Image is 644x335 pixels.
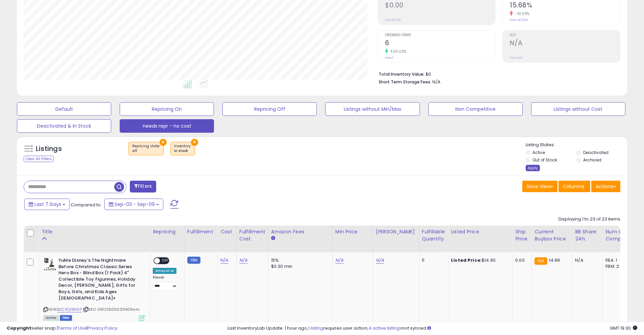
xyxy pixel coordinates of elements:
[120,102,214,116] button: Repricing On
[515,257,526,263] div: 0.00
[376,228,416,235] div: [PERSON_NAME]
[451,257,507,263] div: $14.90
[43,257,57,271] img: 41jROuP1B5L._SL40_.jpg
[532,150,545,155] label: Active
[605,228,630,242] div: Num of Comp.
[130,181,156,192] button: Filters
[605,257,628,263] div: FBA: 1
[335,257,343,264] a: N/A
[385,56,393,60] small: Prev: 1
[160,258,171,264] span: OFF
[132,149,160,153] div: off
[379,71,425,77] b: Total Inventory Value:
[422,228,445,242] div: Fulfillable Quantity
[385,39,495,48] h2: 6
[271,257,327,263] div: 15%
[583,157,601,163] label: Archived
[522,181,557,192] button: Save View
[610,325,637,331] span: 2025-09-17 19:30 GMT
[187,257,200,264] small: FBM
[510,1,620,10] h2: 15.68%
[57,307,82,312] a: B0CXQSB99P
[422,257,443,263] div: 5
[385,18,401,22] small: Prev: $0.00
[239,228,265,242] div: Fulfillment Cost
[451,228,509,235] div: Listed Price
[325,102,420,116] button: Listings without Min/Max
[510,18,528,22] small: Prev: 40.20%
[558,181,590,192] button: Columns
[17,119,111,133] button: Deactivated & In Stock
[187,228,215,235] div: Fulfillment
[379,79,431,85] b: Short Term Storage Fees:
[271,235,275,241] small: Amazon Fees.
[531,102,625,116] button: Listings without Cost
[515,228,529,242] div: Ship Price
[591,181,620,192] button: Actions
[42,228,147,235] div: Title
[222,102,317,116] button: Repricing Off
[526,142,627,148] p: Listing States:
[88,325,117,331] a: Privacy Policy
[271,263,327,269] div: $0.30 min
[388,49,407,54] small: 500.00%
[526,165,540,171] div: Apply
[532,157,557,163] label: Out of Stock
[510,39,620,48] h2: N/A
[510,56,523,60] small: Prev: N/A
[174,144,191,154] span: Inventory :
[160,139,167,146] button: ×
[563,183,584,190] span: Columns
[24,199,70,210] button: Last 7 Days
[513,11,530,16] small: -61.00%
[115,201,155,208] span: Sep-03 - Sep-09
[271,228,330,235] div: Amazon Fees
[575,228,600,242] div: BB Share 24h.
[34,201,61,208] span: Last 7 Days
[153,228,182,235] div: Repricing
[368,325,402,331] a: 4 active listings
[7,325,117,332] div: seller snap | |
[71,202,102,208] span: Compared to:
[58,325,87,331] a: Terms of Use
[7,325,31,331] strong: Copyright
[510,33,620,37] span: ROI
[36,144,62,154] h5: Listings
[83,307,140,312] span: | SKU: 09122500000400wm
[104,199,163,210] button: Sep-03 - Sep-09
[534,257,547,265] small: FBA
[428,102,523,116] button: Non Competitive
[451,257,482,263] b: Listed Price:
[575,257,597,263] div: N/A
[220,228,234,235] div: Cost
[376,257,384,264] a: N/A
[432,79,440,85] span: N/A
[605,263,628,269] div: FBM: 2
[558,216,620,223] div: Displaying 1 to 23 of 23 items
[153,275,179,290] div: Preset:
[191,139,198,146] button: ×
[132,144,160,154] span: Repricing state :
[549,257,560,263] span: 14.99
[58,257,141,303] b: YuMe Disney's The Nightmare Before Christmas Classic Series Hero Box - Blind Box (1 Pack) 4" Coll...
[308,325,323,331] a: 1 listing
[120,119,214,133] button: needs repr - no cost
[17,102,111,116] button: Default
[239,257,247,264] a: N/A
[220,257,229,264] a: N/A
[385,1,495,10] h2: $0.00
[335,228,370,235] div: Min Price
[228,325,637,332] div: Last InventoryLab Update: 1 hour ago, requires user action, not synced.
[379,70,615,78] li: $0
[174,149,191,153] div: in stock
[385,33,495,37] span: Ordered Items
[153,268,176,274] div: Amazon AI
[583,150,609,155] label: Deactivated
[534,228,569,242] div: Current Buybox Price
[24,156,54,162] div: Clear All Filters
